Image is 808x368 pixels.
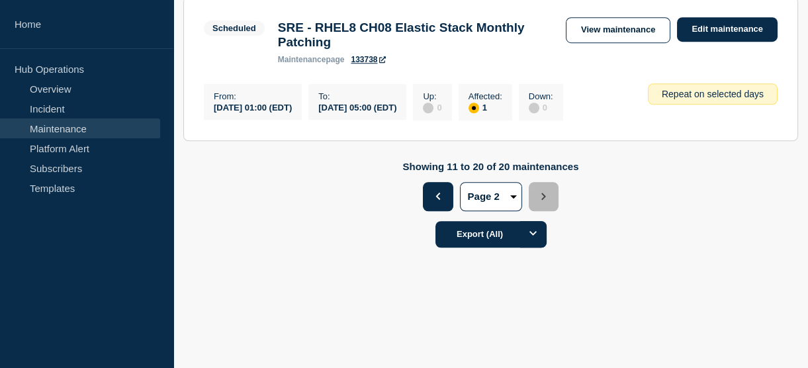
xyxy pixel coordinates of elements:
[677,17,778,42] a: Edit maintenance
[212,23,256,33] div: Scheduled
[566,17,670,43] a: View maintenance
[278,21,553,50] h3: SRE - RHEL8 CH08 Elastic Stack Monthly Patching
[469,101,502,113] div: 1
[423,91,441,101] p: Up :
[520,221,547,248] button: Options
[214,101,292,113] div: [DATE] 01:00 (EDT)
[435,221,547,248] button: Export (All)
[403,161,579,172] p: Showing 11 to 20 of 20 maintenances
[278,55,345,64] p: page
[423,103,433,113] div: disabled
[318,101,396,113] div: [DATE] 05:00 (EDT)
[318,91,396,101] p: To :
[351,55,385,64] a: 133738
[529,101,553,113] div: 0
[278,55,326,64] span: maintenance
[469,91,502,101] p: Affected :
[423,101,441,113] div: 0
[469,103,479,113] div: affected
[529,103,539,113] div: disabled
[214,91,292,101] p: From :
[648,83,778,105] div: Repeat on selected days
[529,91,553,101] p: Down :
